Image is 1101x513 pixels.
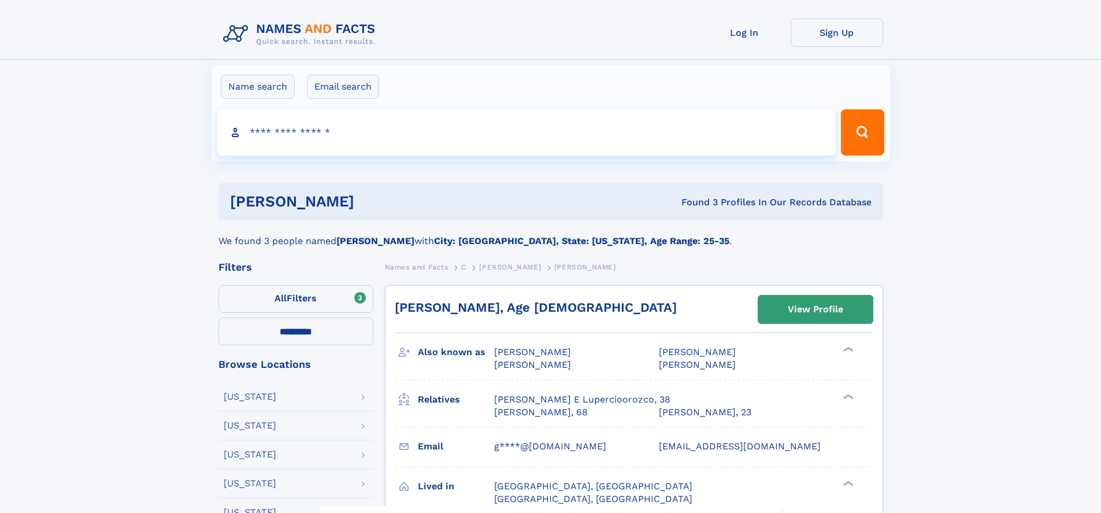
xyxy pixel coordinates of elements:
[788,296,843,323] div: View Profile
[494,359,571,370] span: [PERSON_NAME]
[659,346,736,357] span: [PERSON_NAME]
[218,19,385,50] img: Logo Names and Facts
[518,196,872,209] div: Found 3 Profiles In Our Records Database
[461,263,466,271] span: C
[218,359,373,370] div: Browse Locations
[418,477,494,496] h3: Lived in
[224,450,276,459] div: [US_STATE]
[218,262,373,272] div: Filters
[218,285,373,313] label: Filters
[217,109,836,156] input: search input
[275,293,287,304] span: All
[479,263,541,271] span: [PERSON_NAME]
[494,393,670,406] a: [PERSON_NAME] E Lupercioorozco, 38
[494,346,571,357] span: [PERSON_NAME]
[841,109,884,156] button: Search Button
[224,421,276,430] div: [US_STATE]
[224,392,276,401] div: [US_STATE]
[230,194,518,209] h1: [PERSON_NAME]
[494,481,692,492] span: [GEOGRAPHIC_DATA], [GEOGRAPHIC_DATA]
[385,260,448,274] a: Names and Facts
[494,406,588,419] a: [PERSON_NAME], 68
[659,406,751,419] a: [PERSON_NAME], 23
[698,19,791,47] a: Log In
[479,260,541,274] a: [PERSON_NAME]
[494,493,692,504] span: [GEOGRAPHIC_DATA], [GEOGRAPHIC_DATA]
[659,359,736,370] span: [PERSON_NAME]
[461,260,466,274] a: C
[307,75,379,99] label: Email search
[434,235,729,246] b: City: [GEOGRAPHIC_DATA], State: [US_STATE], Age Range: 25-35
[224,479,276,488] div: [US_STATE]
[840,346,854,353] div: ❯
[791,19,883,47] a: Sign Up
[418,342,494,362] h3: Also known as
[395,300,677,315] a: [PERSON_NAME], Age [DEMOGRAPHIC_DATA]
[218,220,883,248] div: We found 3 people named with .
[418,437,494,456] h3: Email
[758,296,873,323] a: View Profile
[221,75,295,99] label: Name search
[840,479,854,487] div: ❯
[659,441,821,452] span: [EMAIL_ADDRESS][DOMAIN_NAME]
[418,390,494,409] h3: Relatives
[554,263,616,271] span: [PERSON_NAME]
[336,235,414,246] b: [PERSON_NAME]
[840,393,854,400] div: ❯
